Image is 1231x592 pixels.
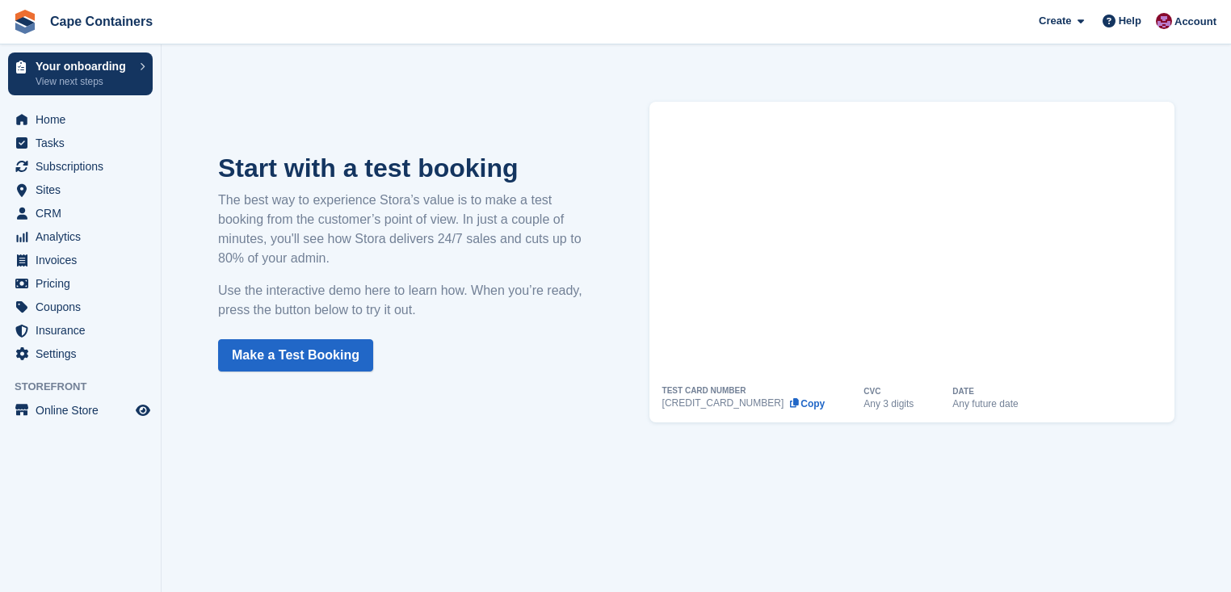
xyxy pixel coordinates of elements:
img: Matt Dollisson [1156,13,1172,29]
span: Help [1119,13,1141,29]
div: Any 3 digits [863,399,914,409]
p: View next steps [36,74,132,89]
a: menu [8,202,153,225]
a: Preview store [133,401,153,420]
span: Pricing [36,272,132,295]
span: Analytics [36,225,132,248]
a: menu [8,249,153,271]
a: Your onboarding View next steps [8,52,153,95]
button: Copy [788,398,825,409]
span: Settings [36,342,132,365]
div: DATE [952,388,973,396]
a: menu [8,319,153,342]
p: The best way to experience Stora’s value is to make a test booking from the customer’s point of v... [218,191,601,268]
a: menu [8,108,153,131]
span: Home [36,108,132,131]
strong: Start with a test booking [218,153,519,183]
span: CRM [36,202,132,225]
p: Your onboarding [36,61,132,72]
a: menu [8,272,153,295]
a: menu [8,132,153,154]
a: menu [8,342,153,365]
iframe: How to Place a Test Booking [662,102,1162,387]
a: menu [8,178,153,201]
div: Any future date [952,399,1018,409]
span: Tasks [36,132,132,154]
div: TEST CARD NUMBER [662,387,746,395]
a: Cape Containers [44,8,159,35]
span: Account [1174,14,1216,30]
a: Make a Test Booking [218,339,373,372]
img: stora-icon-8386f47178a22dfd0bd8f6a31ec36ba5ce8667c1dd55bd0f319d3a0aa187defe.svg [13,10,37,34]
a: menu [8,296,153,318]
span: Subscriptions [36,155,132,178]
a: menu [8,399,153,422]
span: Storefront [15,379,161,395]
a: menu [8,155,153,178]
span: Insurance [36,319,132,342]
span: Online Store [36,399,132,422]
span: Create [1039,13,1071,29]
span: Sites [36,178,132,201]
div: [CREDIT_CARD_NUMBER] [662,398,784,408]
a: menu [8,225,153,248]
span: Coupons [36,296,132,318]
span: Invoices [36,249,132,271]
p: Use the interactive demo here to learn how. When you’re ready, press the button below to try it out. [218,281,601,320]
div: CVC [863,388,880,396]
